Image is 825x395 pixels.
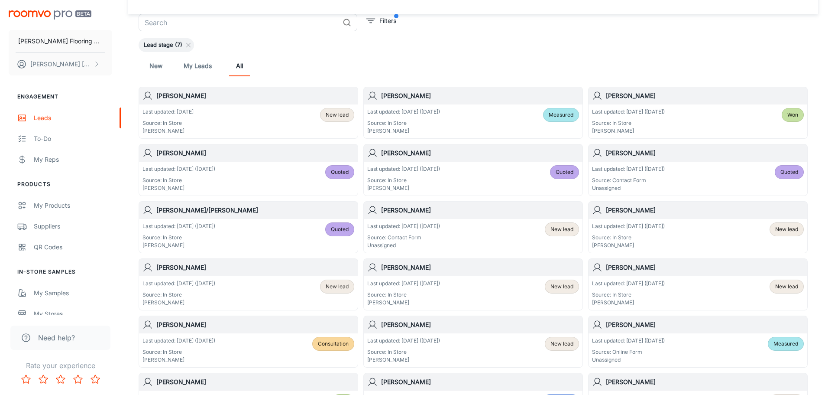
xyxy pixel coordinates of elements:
img: Roomvo PRO Beta [9,10,91,20]
a: [PERSON_NAME]Last updated: [DATE] ([DATE])Source: In Store[PERSON_NAME]Consultation [139,316,358,368]
span: New lead [775,283,798,291]
p: Source: In Store [142,119,194,127]
p: Unassigned [592,356,665,364]
p: Last updated: [DATE] ([DATE]) [367,222,440,230]
span: Quoted [331,168,349,176]
p: Last updated: [DATE] ([DATE]) [142,280,215,287]
a: [PERSON_NAME]Last updated: [DATE] ([DATE])Source: In Store[PERSON_NAME]New lead [588,201,808,253]
h6: [PERSON_NAME] [156,377,354,387]
a: My Leads [184,55,212,76]
p: Source: In Store [367,119,440,127]
a: [PERSON_NAME]Last updated: [DATE] ([DATE])Source: In Store[PERSON_NAME]New lead [139,258,358,310]
p: Source: In Store [367,176,440,184]
p: Last updated: [DATE] ([DATE]) [367,165,440,173]
div: My Products [34,201,112,210]
h6: [PERSON_NAME] [156,91,354,101]
p: Last updated: [DATE] ([DATE]) [142,165,215,173]
h6: [PERSON_NAME] [606,148,804,158]
p: Unassigned [592,184,665,192]
div: Suppliers [34,222,112,231]
p: Source: In Store [592,291,665,299]
div: To-do [34,134,112,144]
p: Unassigned [367,242,440,249]
button: Rate 4 star [69,371,87,388]
span: Measured [549,111,573,119]
a: All [229,55,250,76]
p: [PERSON_NAME] [PERSON_NAME] [30,59,91,69]
p: Source: In Store [142,176,215,184]
h6: [PERSON_NAME] [606,263,804,272]
div: My Reps [34,155,112,164]
p: Source: In Store [592,234,665,242]
p: Source: Online Form [592,348,665,356]
span: Measured [773,340,798,348]
a: [PERSON_NAME]Last updated: [DATE] ([DATE])Source: Contact FormUnassignedNew lead [363,201,583,253]
button: Rate 3 star [52,371,69,388]
span: New lead [326,283,349,291]
a: [PERSON_NAME]Last updated: [DATE] ([DATE])Source: In Store[PERSON_NAME]New lead [363,258,583,310]
div: Leads [34,113,112,123]
a: New [146,55,166,76]
h6: [PERSON_NAME] [156,148,354,158]
p: [PERSON_NAME] [142,242,215,249]
span: New lead [550,283,573,291]
h6: [PERSON_NAME] [606,377,804,387]
button: [PERSON_NAME] [PERSON_NAME] [9,53,112,75]
p: Last updated: [DATE] ([DATE]) [592,280,665,287]
p: [PERSON_NAME] [142,184,215,192]
h6: [PERSON_NAME] [156,320,354,330]
span: Quoted [331,225,349,233]
p: [PERSON_NAME] Flooring Center [18,36,103,46]
p: Source: Contact Form [592,176,665,184]
button: filter [364,14,398,28]
a: [PERSON_NAME]Last updated: [DATE] ([DATE])Source: In Store[PERSON_NAME]Quoted [363,144,583,196]
p: Last updated: [DATE] [142,108,194,116]
p: [PERSON_NAME] [592,242,665,249]
a: [PERSON_NAME]Last updated: [DATE]Source: In Store[PERSON_NAME]New lead [139,87,358,139]
div: QR Codes [34,242,112,252]
span: Consultation [318,340,349,348]
input: Search [139,14,339,31]
a: [PERSON_NAME]Last updated: [DATE] ([DATE])Source: Contact FormUnassignedQuoted [588,144,808,196]
h6: [PERSON_NAME] [381,263,579,272]
p: [PERSON_NAME] [367,127,440,135]
p: Source: In Store [142,291,215,299]
p: Filters [379,16,396,26]
p: Last updated: [DATE] ([DATE]) [142,222,215,230]
p: Last updated: [DATE] ([DATE]) [367,280,440,287]
p: Rate your experience [7,360,114,371]
h6: [PERSON_NAME] [381,377,579,387]
a: [PERSON_NAME]Last updated: [DATE] ([DATE])Source: In Store[PERSON_NAME]Won [588,87,808,139]
button: [PERSON_NAME] Flooring Center [9,30,112,52]
span: New lead [550,225,573,233]
span: New lead [775,225,798,233]
p: [PERSON_NAME] [592,299,665,307]
p: [PERSON_NAME] [367,356,440,364]
a: [PERSON_NAME]Last updated: [DATE] ([DATE])Source: In Store[PERSON_NAME]New lead [588,258,808,310]
a: [PERSON_NAME]Last updated: [DATE] ([DATE])Source: In Store[PERSON_NAME]Measured [363,87,583,139]
span: New lead [326,111,349,119]
p: [PERSON_NAME] [142,356,215,364]
p: Last updated: [DATE] ([DATE]) [592,108,665,116]
h6: [PERSON_NAME] [381,148,579,158]
h6: [PERSON_NAME]/[PERSON_NAME] [156,206,354,215]
h6: [PERSON_NAME] [381,91,579,101]
span: New lead [550,340,573,348]
h6: [PERSON_NAME] [156,263,354,272]
div: My Stores [34,309,112,319]
p: [PERSON_NAME] [367,184,440,192]
p: Last updated: [DATE] ([DATE]) [592,165,665,173]
p: Source: In Store [142,348,215,356]
p: Source: In Store [367,348,440,356]
div: Lead stage (7) [139,38,194,52]
h6: [PERSON_NAME] [381,206,579,215]
span: Quoted [780,168,798,176]
p: [PERSON_NAME] [142,127,194,135]
h6: [PERSON_NAME] [606,206,804,215]
p: [PERSON_NAME] [592,127,665,135]
p: Last updated: [DATE] ([DATE]) [592,222,665,230]
p: Source: Contact Form [367,234,440,242]
p: [PERSON_NAME] [142,299,215,307]
h6: [PERSON_NAME] [606,320,804,330]
p: [PERSON_NAME] [367,299,440,307]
